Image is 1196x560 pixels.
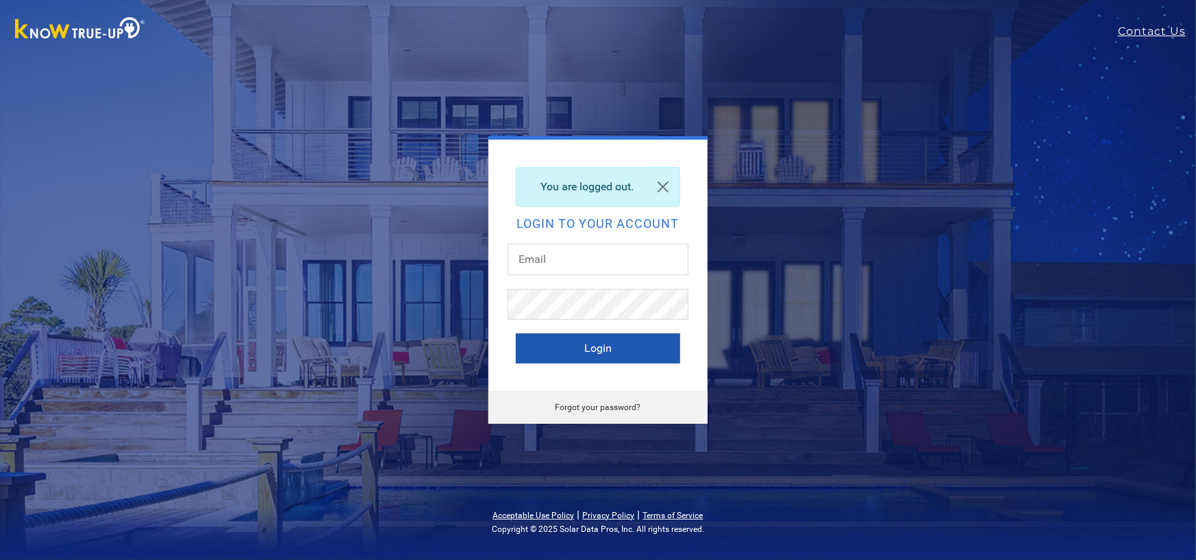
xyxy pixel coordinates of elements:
button: Login [516,333,680,364]
a: Privacy Policy [583,511,635,520]
a: Terms of Service [643,511,703,520]
span: | [638,508,640,521]
img: Know True-Up [8,14,152,45]
h2: Login to your account [516,218,680,230]
a: Acceptable Use Policy [493,511,575,520]
a: Close [647,168,680,206]
span: | [577,508,580,521]
a: Contact Us [1118,23,1196,40]
a: Forgot your password? [556,403,641,412]
div: You are logged out. [516,167,680,207]
input: Email [508,244,688,275]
